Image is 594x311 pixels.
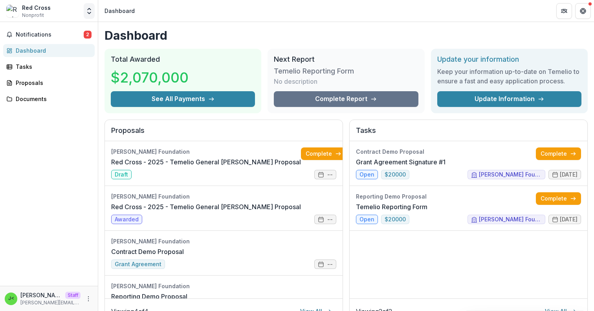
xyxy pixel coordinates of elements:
[437,91,581,107] a: Update Information
[20,299,81,306] p: [PERSON_NAME][EMAIL_ADDRESS][DOMAIN_NAME]
[356,202,427,212] a: Temelio Reporting Form
[111,202,301,212] a: Red Cross - 2025 - Temelio General [PERSON_NAME] Proposal
[22,12,44,19] span: Nonprofit
[16,31,84,38] span: Notifications
[274,55,418,64] h2: Next Report
[274,77,317,86] p: No description
[274,67,354,75] h3: Temelio Reporting Form
[84,294,93,304] button: More
[65,292,81,299] p: Staff
[111,157,301,167] a: Red Cross - 2025 - Temelio General [PERSON_NAME] Proposal
[3,44,95,57] a: Dashboard
[8,296,14,301] div: Julie <julie@trytemelio.com>
[3,28,95,41] button: Notifications2
[301,147,346,160] a: Complete
[111,126,336,141] h2: Proposals
[101,5,138,17] nav: breadcrumb
[575,3,591,19] button: Get Help
[6,5,19,17] img: Red Cross
[536,192,581,205] a: Complete
[16,46,88,55] div: Dashboard
[84,31,92,39] span: 2
[556,3,572,19] button: Partners
[356,126,581,141] h2: Tasks
[84,3,95,19] button: Open entity switcher
[3,60,95,73] a: Tasks
[274,91,418,107] a: Complete Report
[20,291,62,299] p: [PERSON_NAME] <[PERSON_NAME][EMAIL_ADDRESS][DOMAIN_NAME]>
[16,63,88,71] div: Tasks
[22,4,51,12] div: Red Cross
[111,91,255,107] button: See All Payments
[437,55,581,64] h2: Update your information
[3,76,95,89] a: Proposals
[111,292,187,301] a: Reporting Demo Proposal
[16,79,88,87] div: Proposals
[356,157,445,167] a: Grant Agreement Signature #1
[16,95,88,103] div: Documents
[536,147,581,160] a: Complete
[104,7,135,15] div: Dashboard
[104,28,588,42] h1: Dashboard
[111,247,184,256] a: Contract Demo Proposal
[111,55,255,64] h2: Total Awarded
[111,67,189,88] h3: $2,070,000
[3,92,95,105] a: Documents
[437,67,581,86] h3: Keep your information up-to-date on Temelio to ensure a fast and easy application process.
